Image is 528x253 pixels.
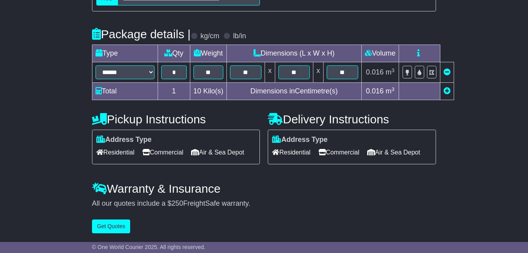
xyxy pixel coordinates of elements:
td: Qty [158,45,190,62]
a: Add new item [443,87,451,95]
td: Volume [361,45,399,62]
h4: Package details | [92,28,191,41]
span: © One World Courier 2025. All rights reserved. [92,244,206,250]
span: m [386,68,395,76]
td: x [313,62,323,83]
td: Weight [190,45,226,62]
span: Residential [272,146,310,158]
td: Kilo(s) [190,83,226,100]
h4: Pickup Instructions [92,113,260,126]
td: Total [92,83,158,100]
td: Dimensions in Centimetre(s) [226,83,361,100]
label: lb/in [233,32,246,41]
sup: 3 [392,67,395,73]
a: Remove this item [443,68,451,76]
span: Commercial [318,146,359,158]
label: Address Type [272,136,327,144]
span: m [386,87,395,95]
sup: 3 [392,86,395,92]
span: Air & Sea Depot [367,146,420,158]
span: 10 [193,87,201,95]
label: Address Type [96,136,152,144]
span: Commercial [142,146,183,158]
div: All our quotes include a $ FreightSafe warranty. [92,199,436,208]
td: x [265,62,275,83]
td: Dimensions (L x W x H) [226,45,361,62]
span: 0.016 [366,68,384,76]
span: 250 [171,199,183,207]
h4: Delivery Instructions [268,113,436,126]
label: kg/cm [201,32,219,41]
button: Get Quotes [92,220,131,233]
span: 0.016 [366,87,384,95]
span: Residential [96,146,134,158]
span: Air & Sea Depot [191,146,244,158]
td: Type [92,45,158,62]
td: 1 [158,83,190,100]
h4: Warranty & Insurance [92,182,436,195]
